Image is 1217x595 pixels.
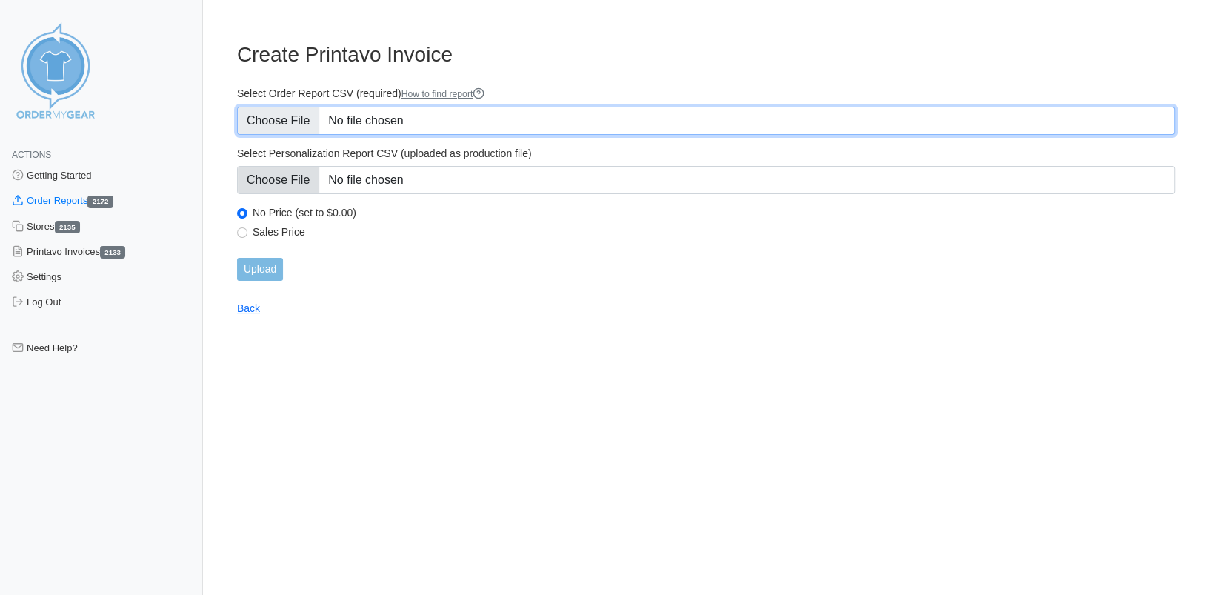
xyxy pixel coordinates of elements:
span: Actions [12,150,51,160]
label: Sales Price [253,225,1175,239]
label: No Price (set to $0.00) [253,206,1175,219]
label: Select Order Report CSV (required) [237,87,1175,101]
span: 2135 [55,221,80,233]
span: 2172 [87,196,113,208]
label: Select Personalization Report CSV (uploaded as production file) [237,147,1175,160]
span: 2133 [100,246,125,259]
a: Back [237,302,260,314]
input: Upload [237,258,283,281]
a: How to find report [401,89,485,99]
h3: Create Printavo Invoice [237,42,1175,67]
